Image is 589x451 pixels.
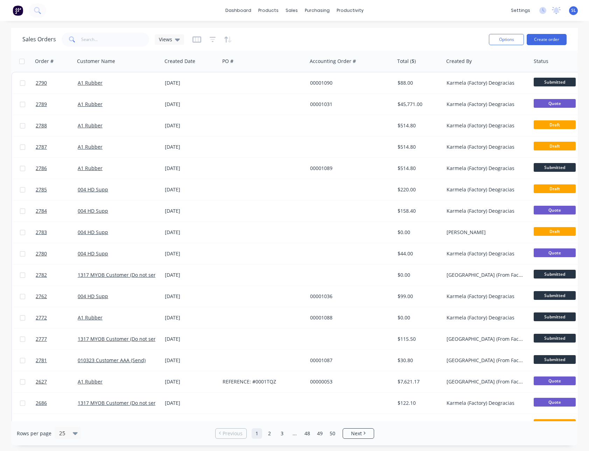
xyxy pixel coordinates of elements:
div: [DATE] [165,314,217,321]
a: Page 50 [327,428,338,439]
div: $45,771.00 [398,101,439,108]
button: Create order [527,34,567,45]
div: $122.10 [398,400,439,407]
a: 2782 [36,265,78,286]
span: Draft [534,184,576,193]
div: $514.80 [398,165,439,172]
a: 2627 [36,371,78,392]
div: [GEOGRAPHIC_DATA] (From Factory) Loteria [447,378,524,385]
div: [DATE] [165,378,217,385]
span: 2686 [36,400,47,407]
div: PO # [222,58,233,65]
div: products [255,5,282,16]
span: Draft [534,419,576,428]
span: SL [571,7,576,14]
span: Previous [223,430,243,437]
span: 2772 [36,314,47,321]
a: 1317 MYOB Customer (Do not send) [78,336,161,342]
div: Karmela (Factory) Deogracias [447,122,524,129]
div: [DATE] [165,79,217,86]
div: [DATE] [165,250,217,257]
span: 2790 [36,79,47,86]
a: 2772 [36,307,78,328]
a: 2762 [36,286,78,307]
div: [DATE] [165,143,217,150]
button: Options [489,34,524,45]
div: [DATE] [165,165,217,172]
div: settings [507,5,534,16]
div: Karmela (Factory) Deogracias [447,207,524,214]
div: Karmela (Factory) Deogracias [447,186,524,193]
span: 2781 [36,357,47,364]
div: [PERSON_NAME] [447,229,524,236]
div: Order # [35,58,54,65]
span: 2784 [36,207,47,214]
span: 2786 [36,165,47,172]
span: Draft [534,227,576,236]
a: Jump forward [289,428,300,439]
span: 2788 [36,122,47,129]
a: 2787 [36,136,78,157]
a: 1317 MYOB Customer (Do not send) [78,272,161,278]
a: A1 Rubber [78,122,103,129]
a: 004 HD Supp [78,250,108,257]
span: Draft [534,142,576,150]
div: $115.50 [398,336,439,343]
div: 00001031 [310,101,388,108]
span: Quote [534,376,576,385]
div: [GEOGRAPHIC_DATA] (From Factory) Loteria [447,272,524,279]
span: 2777 [36,336,47,343]
div: [DATE] [165,229,217,236]
span: Submitted [534,78,576,86]
div: [GEOGRAPHIC_DATA] (From Factory) Loteria [447,336,524,343]
div: sales [282,5,301,16]
a: Page 2 [264,428,275,439]
div: [DATE] [165,122,217,129]
a: 2788 [36,115,78,136]
div: $0.00 [398,421,439,428]
div: Karmela (Factory) Deogracias [447,143,524,150]
span: Submitted [534,355,576,364]
a: 2783 [36,222,78,243]
div: purchasing [301,5,333,16]
span: 2785 [36,186,47,193]
div: 00001087 [310,357,388,364]
div: $220.00 [398,186,439,193]
div: [GEOGRAPHIC_DATA] (From Factory) Loteria [447,357,524,364]
a: A1 Rubber [78,378,103,385]
div: [DATE] [165,421,217,428]
div: Karmela (Factory) Deogracias [447,421,524,428]
div: Customer Name [77,58,115,65]
a: 004 HD Supp [78,421,108,428]
div: [DATE] [165,293,217,300]
div: $88.00 [398,79,439,86]
div: 00001089 [310,165,388,172]
a: Page 49 [315,428,325,439]
div: [DATE] [165,186,217,193]
img: Factory [13,5,23,16]
div: $0.00 [398,314,439,321]
span: Next [351,430,362,437]
span: Quote [534,99,576,108]
span: 2780 [36,250,47,257]
a: dashboard [222,5,255,16]
span: Submitted [534,291,576,300]
div: 00001090 [310,79,388,86]
a: A1 Rubber [78,314,103,321]
a: 2785 [36,179,78,200]
div: productivity [333,5,367,16]
a: 2786 [36,158,78,179]
div: 00001036 [310,293,388,300]
a: 2789 [36,94,78,115]
div: $158.40 [398,207,439,214]
div: Total ($) [397,58,416,65]
a: Next page [343,430,374,437]
a: 010323 Customer AAA (Send) [78,357,146,364]
span: Quote [534,248,576,257]
span: Rows per page [17,430,51,437]
div: $99.00 [398,293,439,300]
span: Quote [534,398,576,407]
a: A1 Rubber [78,165,103,171]
a: 2784 [36,200,78,221]
div: $0.00 [398,229,439,236]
